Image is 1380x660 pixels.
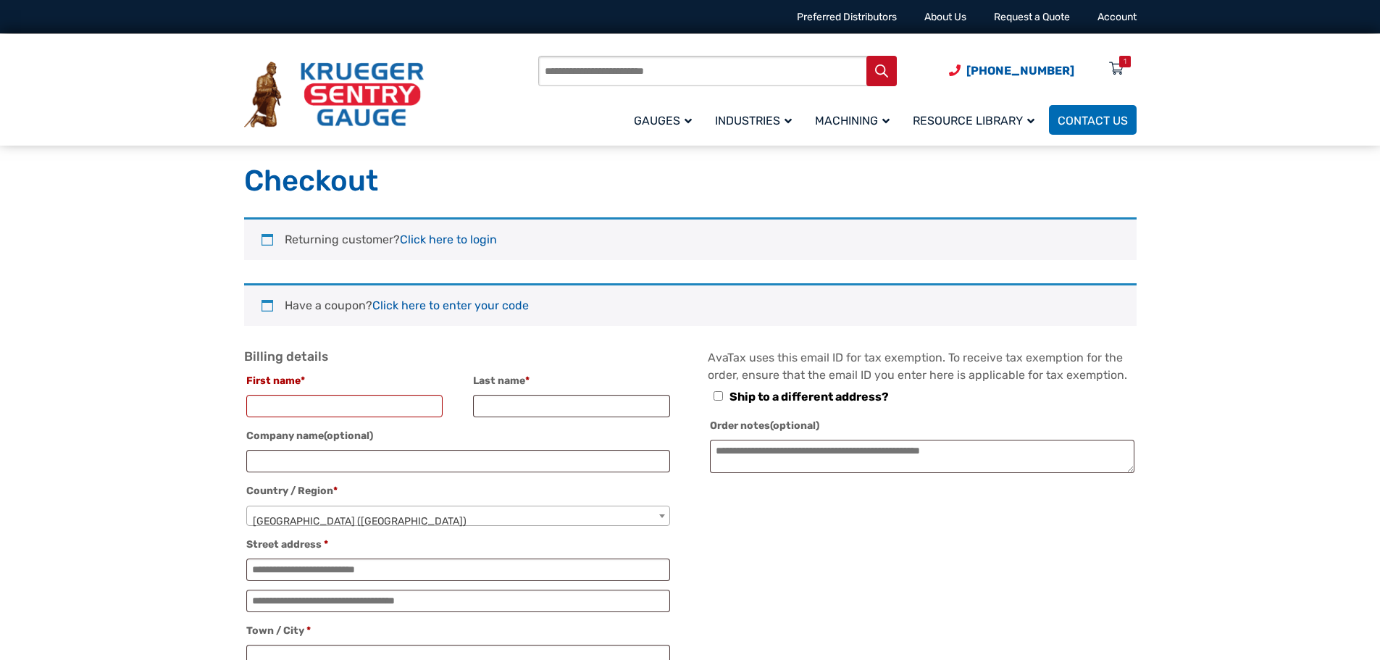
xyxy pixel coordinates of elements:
a: Machining [806,103,904,137]
span: [PHONE_NUMBER] [966,64,1074,78]
span: Machining [815,114,890,128]
label: Company name [246,426,670,446]
a: Enter your coupon code [372,298,529,312]
span: Gauges [634,114,692,128]
span: Country / Region [246,506,670,526]
span: Resource Library [913,114,1034,128]
label: Town / City [246,621,670,641]
img: Krueger Sentry Gauge [244,62,424,128]
label: Order notes [710,416,1134,436]
a: Request a Quote [994,11,1070,23]
a: Gauges [625,103,706,137]
a: Industries [706,103,806,137]
span: (optional) [324,430,373,442]
a: Contact Us [1049,105,1137,135]
span: (optional) [770,419,819,432]
label: Country / Region [246,481,670,501]
div: Returning customer? [244,217,1137,260]
a: Preferred Distributors [797,11,897,23]
span: Contact Us [1058,114,1128,128]
input: Ship to a different address? [714,391,723,401]
label: Street address [246,535,670,555]
label: First name [246,371,443,391]
h3: Billing details [244,349,672,365]
h1: Checkout [244,163,1137,199]
span: Ship to a different address? [729,390,889,404]
a: Phone Number (920) 434-8860 [949,62,1074,80]
span: United States (US) [247,506,669,537]
a: Click here to login [400,233,497,246]
div: Have a coupon? [244,283,1137,326]
a: About Us [924,11,966,23]
div: 1 [1124,56,1126,67]
label: Last name [473,371,670,391]
span: Industries [715,114,792,128]
a: Account [1097,11,1137,23]
a: Resource Library [904,103,1049,137]
div: AvaTax uses this email ID for tax exemption. To receive tax exemption for the order, ensure that ... [708,349,1136,480]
